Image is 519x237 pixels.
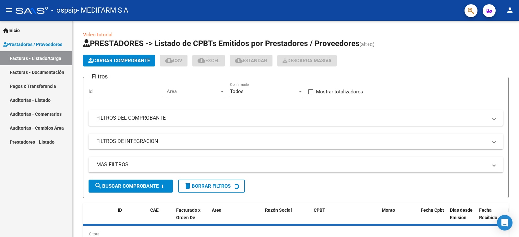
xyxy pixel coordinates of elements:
[174,203,209,232] datatable-header-cell: Facturado x Orden De
[94,182,102,190] mat-icon: search
[277,55,337,66] app-download-masive: Descarga masiva de comprobantes (adjuntos)
[212,207,222,213] span: Area
[316,88,363,96] span: Mostrar totalizadores
[51,3,77,18] span: - ospsip
[3,41,62,48] span: Prestadores / Proveedores
[94,183,159,189] span: Buscar Comprobante
[198,58,220,64] span: EXCEL
[89,180,173,193] button: Buscar Comprobante
[379,203,418,232] datatable-header-cell: Monto
[160,55,187,66] button: CSV
[89,110,503,126] mat-expansion-panel-header: FILTROS DEL COMPROBANTE
[450,207,473,220] span: Días desde Emisión
[447,203,477,232] datatable-header-cell: Días desde Emisión
[115,203,148,232] datatable-header-cell: ID
[167,89,219,94] span: Area
[192,55,225,66] button: EXCEL
[118,207,122,213] span: ID
[83,32,113,38] a: Video tutorial
[198,56,205,64] mat-icon: cloud_download
[83,55,155,66] button: Cargar Comprobante
[165,58,182,64] span: CSV
[176,207,200,220] span: Facturado x Orden De
[96,114,488,122] mat-panel-title: FILTROS DEL COMPROBANTE
[165,56,173,64] mat-icon: cloud_download
[89,134,503,149] mat-expansion-panel-header: FILTROS DE INTEGRACION
[382,207,395,213] span: Monto
[418,203,447,232] datatable-header-cell: Fecha Cpbt
[178,180,245,193] button: Borrar Filtros
[3,27,20,34] span: Inicio
[96,161,488,168] mat-panel-title: MAS FILTROS
[477,203,506,232] datatable-header-cell: Fecha Recibido
[283,58,332,64] span: Descarga Masiva
[148,203,174,232] datatable-header-cell: CAE
[230,89,244,94] span: Todos
[421,207,444,213] span: Fecha Cpbt
[89,72,111,81] h3: Filtros
[235,58,267,64] span: Estandar
[265,207,292,213] span: Razón Social
[262,203,311,232] datatable-header-cell: Razón Social
[311,203,379,232] datatable-header-cell: CPBT
[277,55,337,66] button: Descarga Masiva
[314,207,325,213] span: CPBT
[184,183,231,189] span: Borrar Filtros
[235,56,243,64] mat-icon: cloud_download
[506,6,514,14] mat-icon: person
[497,215,513,231] div: Open Intercom Messenger
[5,6,13,14] mat-icon: menu
[150,207,159,213] span: CAE
[209,203,253,232] datatable-header-cell: Area
[96,138,488,145] mat-panel-title: FILTROS DE INTEGRACION
[83,39,359,48] span: PRESTADORES -> Listado de CPBTs Emitidos por Prestadores / Proveedores
[77,3,128,18] span: - MEDIFARM S A
[479,207,497,220] span: Fecha Recibido
[359,41,375,47] span: (alt+q)
[230,55,272,66] button: Estandar
[184,182,192,190] mat-icon: delete
[88,58,150,64] span: Cargar Comprobante
[89,157,503,172] mat-expansion-panel-header: MAS FILTROS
